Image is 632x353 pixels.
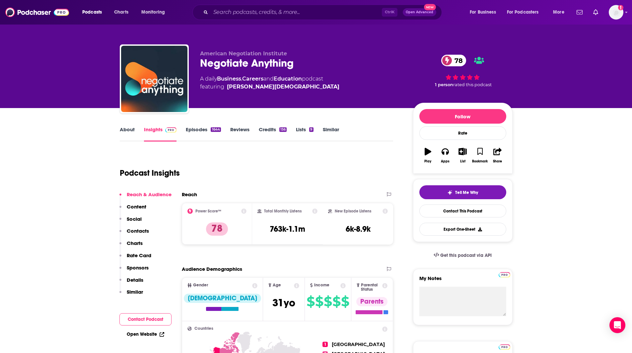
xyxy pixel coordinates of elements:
[193,283,208,287] span: Gender
[119,265,149,277] button: Sponsors
[200,75,339,91] div: A daily podcast
[618,5,623,10] svg: Add a profile image
[307,296,315,307] span: $
[419,144,437,167] button: Play
[332,296,340,307] span: $
[574,7,585,18] a: Show notifications dropdown
[470,8,496,17] span: For Business
[230,126,249,142] a: Reviews
[361,283,381,292] span: Parental Status
[241,76,242,82] span: ,
[489,144,506,167] button: Share
[499,344,510,350] img: Podchaser Pro
[323,126,339,142] a: Similar
[465,7,504,18] button: open menu
[110,7,132,18] a: Charts
[454,144,471,167] button: List
[440,253,492,258] span: Get this podcast via API
[211,7,382,18] input: Search podcasts, credits, & more...
[200,50,287,57] span: American Negotiation Institute
[119,216,142,228] button: Social
[609,5,623,20] img: User Profile
[499,271,510,277] a: Pro website
[263,76,274,82] span: and
[274,76,302,82] a: Education
[194,326,213,331] span: Countries
[82,8,102,17] span: Podcasts
[419,109,506,124] button: Follow
[435,82,453,87] span: 1 person
[273,283,281,287] span: Age
[382,8,397,17] span: Ctrl K
[242,76,263,82] a: Careers
[137,7,174,18] button: open menu
[609,5,623,20] span: Logged in as AtriaBooks
[144,126,177,142] a: InsightsPodchaser Pro
[119,240,143,252] button: Charts
[296,126,313,142] a: Lists9
[447,190,453,195] img: tell me why sparkle
[309,127,313,132] div: 9
[270,224,305,234] h3: 763k-1.1m
[186,126,221,142] a: Episodes1644
[206,222,228,236] p: 78
[609,317,625,333] div: Open Intercom Messenger
[335,209,371,213] h2: New Episode Listens
[264,209,302,213] h2: Total Monthly Listens
[120,168,180,178] h1: Podcast Insights
[424,159,431,163] div: Play
[78,7,110,18] button: open menu
[217,76,241,82] a: Business
[200,83,339,91] span: featuring
[119,289,143,301] button: Similar
[120,126,135,142] a: About
[609,5,623,20] button: Show profile menu
[119,204,146,216] button: Content
[341,296,349,307] span: $
[413,50,513,91] div: 78 1 personrated this podcast
[5,6,69,19] img: Podchaser - Follow, Share and Rate Podcasts
[182,266,242,272] h2: Audience Demographics
[272,296,295,309] span: 31 yo
[121,46,187,112] img: Negotiate Anything
[441,159,450,163] div: Apps
[419,275,506,287] label: My Notes
[127,277,143,283] p: Details
[548,7,573,18] button: open menu
[346,224,371,234] h3: 6k-8.9k
[119,313,172,325] button: Contact Podcast
[419,126,506,140] div: Rate
[199,5,448,20] div: Search podcasts, credits, & more...
[141,8,165,17] span: Monitoring
[119,228,149,240] button: Contacts
[195,209,221,213] h2: Power Score™
[507,8,539,17] span: For Podcasters
[184,294,261,303] div: [DEMOGRAPHIC_DATA]
[279,127,287,132] div: 156
[127,191,172,198] p: Reach & Audience
[127,204,146,210] p: Content
[403,8,436,16] button: Open AdvancedNew
[119,277,143,289] button: Details
[441,55,466,66] a: 78
[119,191,172,204] button: Reach & Audience
[437,144,454,167] button: Apps
[127,216,142,222] p: Social
[127,331,164,337] a: Open Website
[553,8,564,17] span: More
[499,343,510,350] a: Pro website
[119,252,151,265] button: Rate Card
[332,341,385,347] span: [GEOGRAPHIC_DATA]
[227,83,339,91] div: [PERSON_NAME][DEMOGRAPHIC_DATA]
[127,289,143,295] p: Similar
[455,190,478,195] span: Tell Me Why
[493,159,502,163] div: Share
[127,252,151,259] p: Rate Card
[419,223,506,236] button: Export One-Sheet
[127,240,143,246] p: Charts
[356,297,387,306] div: Parents
[406,11,433,14] span: Open Advanced
[419,185,506,199] button: tell me why sparkleTell Me Why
